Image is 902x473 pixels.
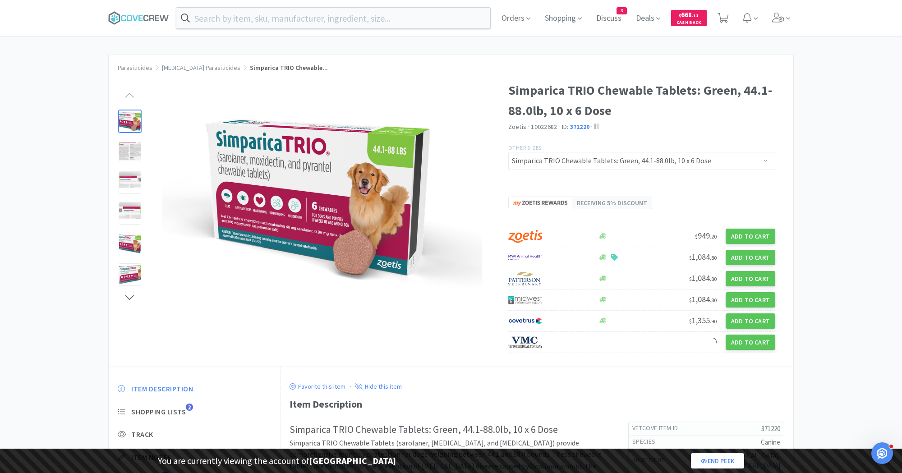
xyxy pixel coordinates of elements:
[508,314,542,328] img: 77fca1acd8b6420a9015268ca798ef17_1.png
[689,318,692,325] span: $
[726,292,775,308] button: Add to Cart
[689,254,692,261] span: $
[686,424,780,433] h5: 371220
[726,313,775,329] button: Add to Cart
[508,230,542,243] img: a673e5ab4e5e497494167fe422e9a3ab.png
[689,315,717,326] span: 1,355
[508,143,776,152] p: Other Sizes
[679,13,681,18] span: $
[691,453,744,468] a: End Peek
[186,404,193,411] span: 2
[679,10,699,19] span: 668
[531,123,557,131] span: 10022682
[562,123,590,131] span: ID:
[577,198,647,208] span: Receiving 5% DISCOUNT
[162,64,240,72] a: [MEDICAL_DATA] Parasiticides
[710,297,717,303] span: . 80
[710,233,717,240] span: . 20
[131,407,186,417] span: Shopping Lists
[131,430,153,439] span: Track
[508,123,527,131] a: Zoetis
[309,455,396,466] strong: [GEOGRAPHIC_DATA]
[689,252,717,262] span: 1,084
[290,396,785,412] div: Item Description
[689,294,717,304] span: 1,084
[593,14,625,23] a: Discuss3
[726,250,775,265] button: Add to Cart
[162,108,482,289] img: ca9a1439a635417a9a185bce71d510fa_605104.png
[528,123,529,131] span: ·
[689,297,692,303] span: $
[350,381,351,392] div: ·
[632,424,686,433] h6: Vetcove Item Id
[726,229,775,244] button: Add to Cart
[710,254,717,261] span: . 80
[296,382,345,390] p: Favorite this item
[689,276,692,282] span: $
[671,6,707,30] a: $668.11Cash Back
[726,271,775,286] button: Add to Cart
[176,8,490,28] input: Search by item, sku, manufacturer, ingredient, size...
[617,8,626,14] span: 3
[695,230,717,241] span: 949
[118,64,152,72] a: Parasiticides
[508,293,542,307] img: 4dd14cff54a648ac9e977f0c5da9bc2e_5.png
[676,20,701,26] span: Cash Back
[871,442,893,464] iframe: Intercom live chat
[508,80,776,121] h1: Simparica TRIO Chewable Tablets: Green, 44.1-88.0lb, 10 x 6 Dose
[558,123,560,131] span: ·
[508,335,542,349] img: 1e924e8dc74e4b3a9c1fccb4071e4426_16.png
[508,251,542,264] img: f6b2451649754179b5b4e0c70c3f7cb0_2.png
[726,335,775,350] button: Add to Cart
[158,454,396,468] p: You are currently viewing the account of
[570,123,590,131] span: 371220
[710,318,717,325] span: . 90
[692,13,699,18] span: . 11
[632,437,663,446] h6: Species
[508,272,542,285] img: f5e969b455434c6296c6d81ef179fa71_3.png
[591,123,593,131] span: ·
[663,437,780,447] h5: Canine
[695,233,698,240] span: $
[131,384,193,394] span: Item Description
[363,382,402,390] p: Hide this item
[508,197,652,209] a: Receiving 5% DISCOUNT
[710,276,717,282] span: . 80
[513,201,567,206] img: 01d87e0a91f4416492eb6a471a119fa0_5.png
[689,273,717,283] span: 1,084
[250,64,328,72] span: Simparica TRIO Chewable...
[290,422,611,437] h2: Simparica TRIO Chewable Tablets: Green, 44.1-88.0lb, 10 x 6 Dose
